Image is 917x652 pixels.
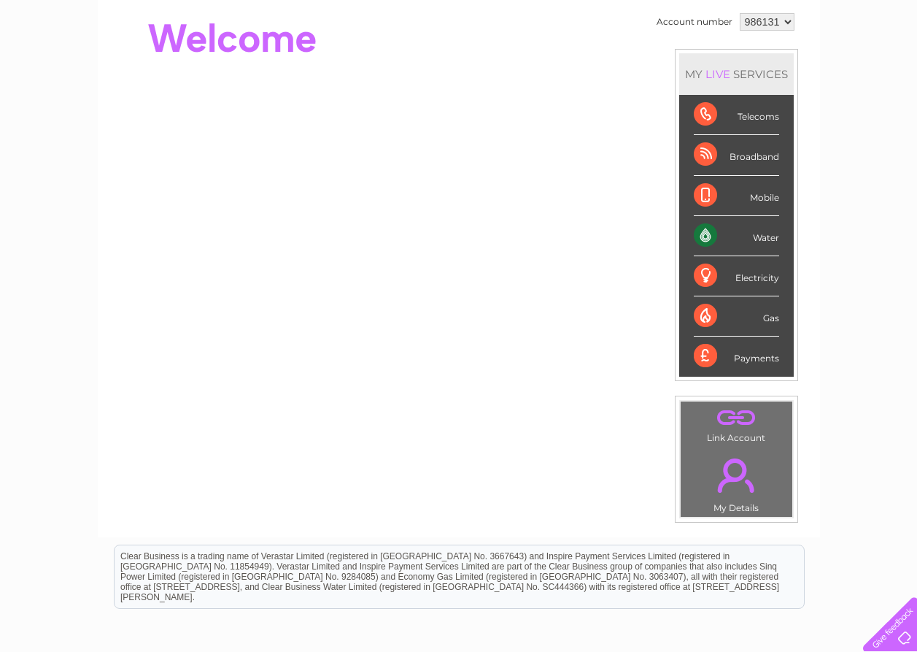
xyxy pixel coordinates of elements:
div: Telecoms [694,95,779,135]
a: 0333 014 3131 [642,7,743,26]
td: My Details [680,446,793,518]
a: Telecoms [738,62,781,73]
div: Clear Business is a trading name of Verastar Limited (registered in [GEOGRAPHIC_DATA] No. 3667643... [115,8,804,71]
img: logo.png [32,38,107,83]
td: Link Account [680,401,793,447]
div: LIVE [703,67,733,81]
div: Payments [694,337,779,376]
a: . [684,405,789,431]
div: Gas [694,296,779,337]
div: MY SERVICES [679,53,794,95]
a: Water [660,62,688,73]
td: Account number [653,9,736,34]
a: Blog [790,62,811,73]
a: Energy [697,62,729,73]
a: Log out [869,62,903,73]
a: Contact [820,62,856,73]
a: . [684,450,789,501]
div: Broadband [694,135,779,175]
div: Mobile [694,176,779,216]
div: Electricity [694,256,779,296]
div: Water [694,216,779,256]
